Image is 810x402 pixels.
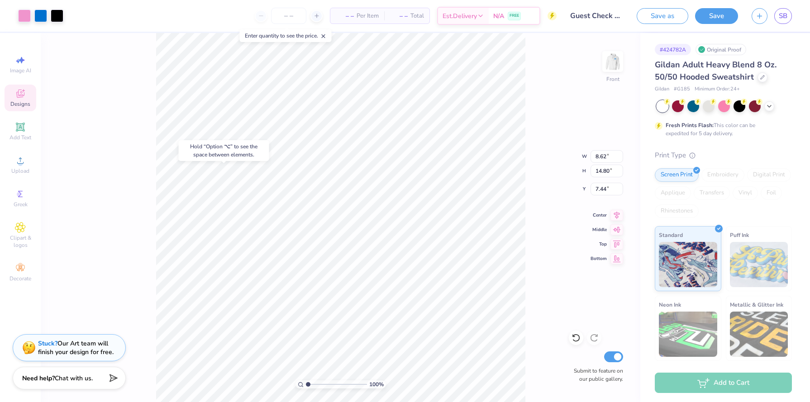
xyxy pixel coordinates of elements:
[443,11,477,21] span: Est. Delivery
[604,52,622,71] img: Front
[655,186,691,200] div: Applique
[5,234,36,249] span: Clipart & logos
[10,275,31,282] span: Decorate
[369,380,384,388] span: 100 %
[761,186,782,200] div: Foil
[695,85,740,93] span: Minimum Order: 24 +
[390,11,408,21] span: – –
[569,367,623,383] label: Submit to feature on our public gallery.
[655,59,777,82] span: Gildan Adult Heavy Blend 8 Oz. 50/50 Hooded Sweatshirt
[606,75,619,83] div: Front
[510,13,519,19] span: FREE
[696,44,746,55] div: Original Proof
[655,44,691,55] div: # 424782A
[179,140,269,161] div: Hold “Option ⌥” to see the space between elements.
[730,300,783,309] span: Metallic & Glitter Ink
[10,134,31,141] span: Add Text
[733,186,758,200] div: Vinyl
[694,186,730,200] div: Transfers
[11,167,29,175] span: Upload
[747,168,791,182] div: Digital Print
[659,230,683,240] span: Standard
[357,11,379,21] span: Per Item
[55,374,93,383] span: Chat with us.
[666,122,714,129] strong: Fresh Prints Flash:
[38,339,114,356] div: Our Art team will finish your design for free.
[695,8,738,24] button: Save
[659,242,717,287] img: Standard
[674,85,690,93] span: # G185
[591,227,607,233] span: Middle
[701,168,744,182] div: Embroidery
[655,168,699,182] div: Screen Print
[591,212,607,218] span: Center
[666,121,777,137] div: This color can be expedited for 5 day delivery.
[271,8,306,24] input: – –
[410,11,424,21] span: Total
[655,150,792,161] div: Print Type
[730,312,788,357] img: Metallic & Glitter Ink
[655,85,669,93] span: Gildan
[655,204,699,218] div: Rhinestones
[779,11,787,21] span: SB
[240,29,332,42] div: Enter quantity to see the price.
[730,230,749,240] span: Puff Ink
[336,11,354,21] span: – –
[774,8,792,24] a: SB
[22,374,55,383] strong: Need help?
[637,8,688,24] button: Save as
[659,300,681,309] span: Neon Ink
[659,312,717,357] img: Neon Ink
[730,242,788,287] img: Puff Ink
[10,67,31,74] span: Image AI
[10,100,30,108] span: Designs
[591,255,607,262] span: Bottom
[14,201,28,208] span: Greek
[493,11,504,21] span: N/A
[591,241,607,247] span: Top
[38,339,57,348] strong: Stuck?
[563,7,630,25] input: Untitled Design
